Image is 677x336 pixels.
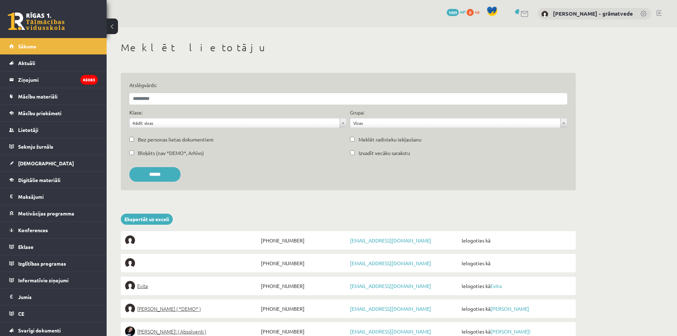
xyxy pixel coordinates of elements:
[125,281,259,291] a: Evita
[541,11,548,18] img: Antra Sondore - grāmatvede
[125,281,135,291] img: Evita
[18,60,35,66] span: Aktuāli
[9,272,98,288] a: Informatīvie ziņojumi
[9,289,98,305] a: Jumis
[129,109,143,116] label: Klase:
[137,281,148,291] span: Evita
[9,55,98,71] a: Aktuāli
[18,43,36,49] span: Sākums
[80,75,98,85] i: 45083
[350,109,364,116] label: Grupa:
[121,42,576,54] h1: Meklēt lietotāju
[350,283,431,289] a: [EMAIL_ADDRESS][DOMAIN_NAME]
[18,227,48,233] span: Konferences
[18,143,53,150] span: Sekmju žurnāls
[490,305,529,312] a: [PERSON_NAME]
[137,304,201,314] span: [PERSON_NAME] ( *DEMO* )
[490,328,531,335] a: [PERSON_NAME]!
[138,136,214,143] label: Bez personas lietas dokumentiem
[475,9,479,15] span: xp
[259,281,348,291] span: [PHONE_NUMBER]
[18,210,74,217] span: Motivācijas programma
[18,277,69,283] span: Informatīvie ziņojumi
[259,304,348,314] span: [PHONE_NUMBER]
[9,172,98,188] a: Digitālie materiāli
[9,205,98,222] a: Motivācijas programma
[130,118,346,128] a: Rādīt visas
[138,149,204,157] label: Bloķēts (nav *DEMO*, Arhīvs)
[9,305,98,322] a: CE
[18,260,66,267] span: Izglītības programas
[350,260,431,266] a: [EMAIL_ADDRESS][DOMAIN_NAME]
[9,222,98,238] a: Konferences
[18,294,32,300] span: Jumis
[467,9,474,16] span: 0
[460,258,571,268] span: Ielogoties kā
[350,305,431,312] a: [EMAIL_ADDRESS][DOMAIN_NAME]
[18,110,61,116] span: Mācību priekšmeti
[259,258,348,268] span: [PHONE_NUMBER]
[18,177,60,183] span: Digitālie materiāli
[133,118,337,128] span: Rādīt visas
[490,283,502,289] a: Evita
[460,235,571,245] span: Ielogoties kā
[18,244,33,250] span: Eklase
[350,237,431,244] a: [EMAIL_ADDRESS][DOMAIN_NAME]
[18,188,98,205] legend: Maksājumi
[353,118,558,128] span: Visas
[359,149,410,157] label: Izvadīt vecāku sarakstu
[18,160,74,166] span: [DEMOGRAPHIC_DATA]
[18,327,61,334] span: Svarīgi dokumenti
[9,255,98,272] a: Izglītības programas
[125,304,135,314] img: Elīna Elizabete Ancveriņa
[125,304,259,314] a: [PERSON_NAME] ( *DEMO* )
[553,10,633,17] a: [PERSON_NAME] - grāmatvede
[350,328,431,335] a: [EMAIL_ADDRESS][DOMAIN_NAME]
[129,81,567,89] label: Atslēgvārds:
[18,310,24,317] span: CE
[359,136,421,143] label: Meklēt radinieku iekļaušanu
[18,93,58,100] span: Mācību materiāli
[9,188,98,205] a: Maksājumi
[9,122,98,138] a: Lietotāji
[259,235,348,245] span: [PHONE_NUMBER]
[447,9,459,16] span: 1009
[460,281,571,291] span: Ielogoties kā
[9,239,98,255] a: Eklase
[18,127,38,133] span: Lietotāji
[9,38,98,54] a: Sākums
[460,304,571,314] span: Ielogoties kā
[9,138,98,155] a: Sekmju žurnāls
[9,155,98,171] a: [DEMOGRAPHIC_DATA]
[8,12,65,30] a: Rīgas 1. Tālmācības vidusskola
[460,9,466,15] span: mP
[121,214,173,225] a: Eksportēt uz exceli
[350,118,567,128] a: Visas
[9,71,98,88] a: Ziņojumi45083
[9,105,98,121] a: Mācību priekšmeti
[9,88,98,105] a: Mācību materiāli
[467,9,483,15] a: 0 xp
[18,71,98,88] legend: Ziņojumi
[447,9,466,15] a: 1009 mP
